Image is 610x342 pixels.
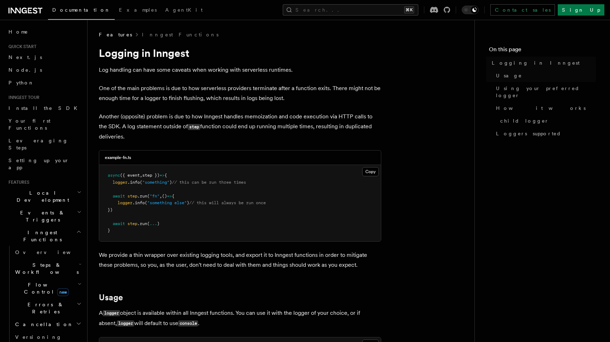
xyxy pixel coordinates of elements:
[162,194,167,199] span: ()
[8,138,68,151] span: Leveraging Steps
[489,57,596,69] a: Logging in Inngest
[6,95,40,100] span: Inngest tour
[99,112,381,142] p: Another (opposite) problem is due to how Inngest handles memoization and code execution via HTTP ...
[140,180,142,185] span: (
[6,134,83,154] a: Leveraging Steps
[558,4,604,16] a: Sign Up
[492,59,580,66] span: Logging in Inngest
[6,154,83,174] a: Setting up your app
[147,221,150,226] span: (
[113,194,125,199] span: await
[113,180,127,185] span: logger
[12,259,83,278] button: Steps & Workflows
[12,301,77,315] span: Errors & Retries
[157,221,160,226] span: )
[497,114,596,127] a: child logger
[172,180,246,185] span: // this can be run three times
[12,281,78,295] span: Flow Control
[8,80,34,85] span: Python
[140,173,142,178] span: ,
[6,229,76,243] span: Inngest Functions
[493,82,596,102] a: Using your preferred logger
[496,72,522,79] span: Usage
[6,189,77,204] span: Local Development
[150,221,157,226] span: ...
[108,228,110,233] span: }
[6,102,83,114] a: Install the SDK
[99,293,123,302] a: Usage
[120,173,140,178] span: ({ event
[15,334,62,340] span: Versioning
[6,206,83,226] button: Events & Triggers
[6,209,77,223] span: Events & Triggers
[187,200,189,205] span: )
[6,25,83,38] a: Home
[150,194,160,199] span: "fn"
[99,65,381,75] p: Log handling can have some caveats when working with serverless runtimes.
[147,200,187,205] span: "something else"
[6,114,83,134] a: Your first Functions
[105,155,131,160] h3: example-fn.ts
[57,288,69,296] span: new
[142,31,219,38] a: Inngest Functions
[8,105,82,111] span: Install the SDK
[142,180,169,185] span: "something"
[189,200,266,205] span: // this will always be run once
[119,7,157,13] span: Examples
[103,310,120,316] code: logger
[165,173,167,178] span: {
[362,167,379,176] button: Copy
[108,173,120,178] span: async
[48,2,115,20] a: Documentation
[496,105,586,112] span: How it works
[118,200,132,205] span: logger
[8,118,50,131] span: Your first Functions
[15,249,88,255] span: Overview
[160,194,162,199] span: ,
[52,7,110,13] span: Documentation
[99,31,132,38] span: Features
[8,54,42,60] span: Next.js
[172,194,174,199] span: {
[6,51,83,64] a: Next.js
[12,261,79,276] span: Steps & Workflows
[6,226,83,246] button: Inngest Functions
[6,179,29,185] span: Features
[99,308,381,329] p: A object is available within all Inngest functions. You can use it with the logger of your choice...
[127,194,137,199] span: step
[137,221,147,226] span: .run
[6,76,83,89] a: Python
[99,47,381,59] h1: Logging in Inngest
[493,127,596,140] a: Loggers supported
[160,173,165,178] span: =>
[496,130,561,137] span: Loggers supported
[493,102,596,114] a: How it works
[167,194,172,199] span: =>
[117,320,134,326] code: logger
[462,6,479,14] button: Toggle dark mode
[12,321,73,328] span: Cancellation
[108,207,113,212] span: })
[127,221,137,226] span: step
[113,221,125,226] span: await
[490,4,555,16] a: Contact sales
[6,44,36,49] span: Quick start
[127,180,140,185] span: .info
[12,318,83,331] button: Cancellation
[493,69,596,82] a: Usage
[8,28,28,35] span: Home
[142,173,160,178] span: step })
[99,83,381,103] p: One of the main problems is due to how serverless providers terminate after a function exits. The...
[188,124,200,130] code: step
[6,64,83,76] a: Node.js
[12,246,83,259] a: Overview
[500,117,549,124] span: child logger
[137,194,147,199] span: .run
[99,250,381,270] p: We provide a thin wrapper over existing logging tools, and export it to Inngest functions in orde...
[8,158,69,170] span: Setting up your app
[178,320,198,326] code: console
[169,180,172,185] span: )
[165,7,203,13] span: AgentKit
[6,187,83,206] button: Local Development
[145,200,147,205] span: (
